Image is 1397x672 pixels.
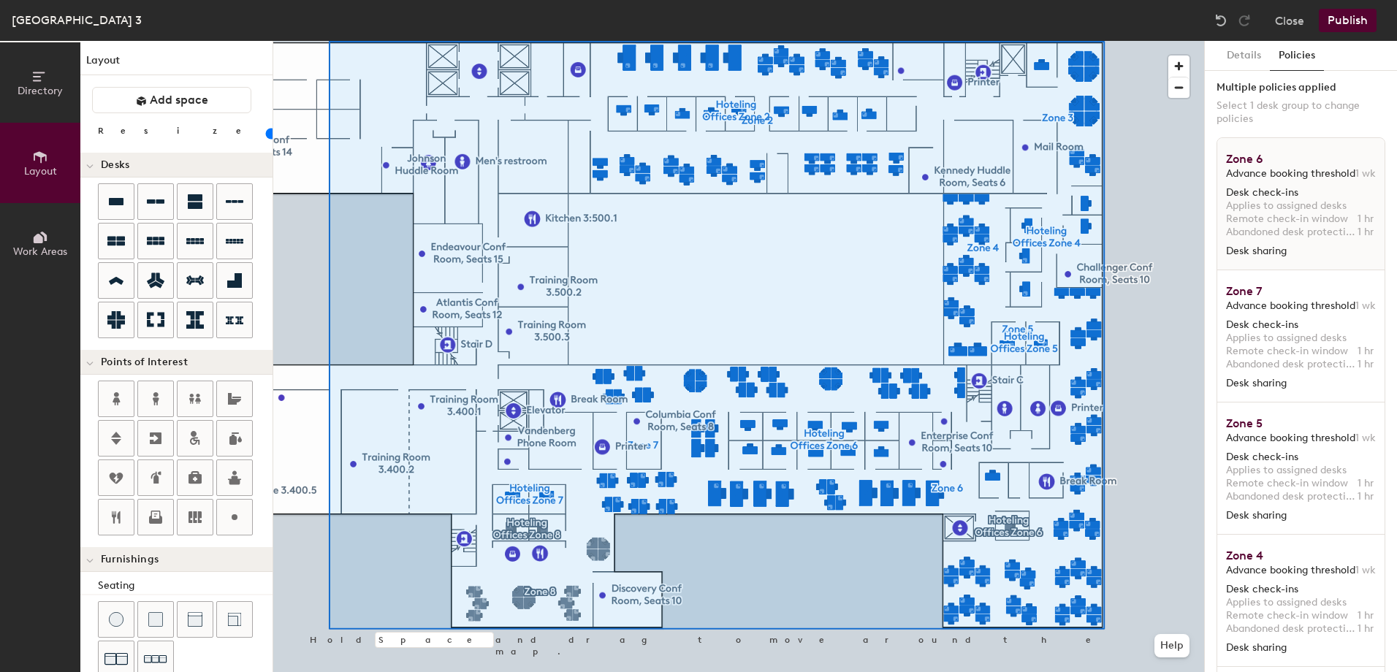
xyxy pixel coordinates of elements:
button: Couch (corner) [216,601,253,638]
img: Couch (x3) [144,648,167,671]
span: Directory [18,85,63,97]
span: Desk sharing [1226,377,1355,390]
img: Undo [1214,13,1228,28]
div: Seating [98,578,273,594]
button: Publish [1319,9,1377,32]
div: Resize [98,125,259,137]
span: Remote check-in window [1226,345,1355,358]
button: Stool [98,601,134,638]
h1: Zone 7 [1226,282,1376,294]
span: 1 hr [1358,490,1374,503]
span: Applies to assigned desks [1226,596,1376,609]
h1: Zone 4 [1226,546,1376,558]
span: Abandoned desk protection [1226,490,1355,503]
h1: Layout [80,53,273,75]
span: Desk check-ins [1226,583,1376,596]
button: Cushion [137,601,174,638]
div: Select 1 desk group to change policies [1217,99,1385,126]
span: 1 wk [1355,299,1376,313]
span: Work Areas [13,245,67,258]
span: Add space [150,93,208,107]
h1: Zone 5 [1226,414,1376,426]
span: Remote check-in window [1226,609,1355,622]
img: Cushion [148,612,163,627]
button: Close [1275,9,1304,32]
span: Desk check-ins [1226,451,1376,464]
img: Couch (middle) [188,612,202,627]
button: Add space [92,87,251,113]
span: 1 hr [1358,622,1374,635]
span: Advance booking threshold [1226,299,1355,313]
span: Layout [24,165,57,177]
span: Advance booking threshold [1226,167,1355,180]
span: Desk sharing [1226,641,1355,654]
span: Advance booking threshold [1226,564,1355,577]
span: Applies to assigned desks [1226,199,1376,213]
span: Remote check-in window [1226,477,1355,490]
img: Couch (x2) [104,647,128,671]
div: [GEOGRAPHIC_DATA] 3 [12,11,142,29]
span: 1 hr [1358,358,1374,371]
span: 1 wk [1355,432,1376,445]
span: Abandoned desk protection [1226,358,1355,371]
span: 1 hr [1358,609,1374,622]
button: Couch (middle) [177,601,213,638]
span: Desks [101,159,129,171]
span: Desk sharing [1226,509,1355,522]
img: Redo [1237,13,1252,28]
span: Remote check-in window [1226,213,1355,226]
span: 1 wk [1355,564,1376,577]
span: Advance booking threshold [1226,432,1355,445]
span: 1 hr [1358,226,1374,239]
img: Stool [109,612,123,627]
button: Details [1218,41,1270,71]
span: 1 hr [1358,213,1374,226]
span: 1 hr [1358,345,1374,358]
span: 1 wk [1355,167,1376,180]
h1: Zone 6 [1226,150,1376,161]
img: Couch (corner) [227,612,242,627]
span: Desk sharing [1226,245,1355,258]
span: Points of Interest [101,356,188,368]
span: Desk check-ins [1226,318,1376,332]
span: Applies to assigned desks [1226,464,1376,477]
button: Help [1154,634,1189,657]
button: Policies [1270,41,1324,71]
span: Applies to assigned desks [1226,332,1376,345]
span: 1 hr [1358,477,1374,490]
span: Abandoned desk protection [1226,622,1355,635]
span: Furnishings [101,554,159,565]
span: Desk check-ins [1226,186,1376,199]
div: Multiple policies applied [1217,82,1385,93]
span: Abandoned desk protection [1226,226,1355,239]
